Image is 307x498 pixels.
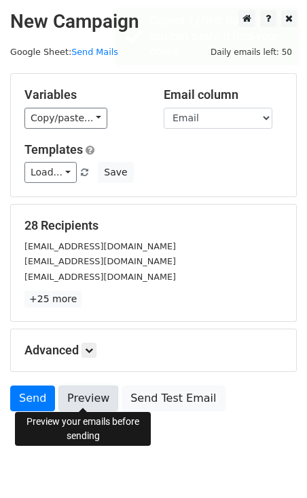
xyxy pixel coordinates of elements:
[98,162,133,183] button: Save
[24,256,176,266] small: [EMAIL_ADDRESS][DOMAIN_NAME]
[239,433,307,498] iframe: Chat Widget
[24,291,82,308] a: +25 more
[24,218,283,233] h5: 28 Recipients
[24,272,176,282] small: [EMAIL_ADDRESS][DOMAIN_NAME]
[71,47,118,57] a: Send Mails
[10,47,118,57] small: Google Sheet:
[10,386,55,411] a: Send
[122,386,225,411] a: Send Test Email
[15,412,151,446] div: Preview your emails before sending
[24,142,83,157] a: Templates
[58,386,118,411] a: Preview
[24,108,107,129] a: Copy/paste...
[149,14,293,60] div: Copied {{First Name}}. You can paste it into your email.
[164,87,283,102] h5: Email column
[10,10,297,33] h2: New Campaign
[24,241,176,251] small: [EMAIL_ADDRESS][DOMAIN_NAME]
[24,343,283,358] h5: Advanced
[24,87,143,102] h5: Variables
[24,162,77,183] a: Load...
